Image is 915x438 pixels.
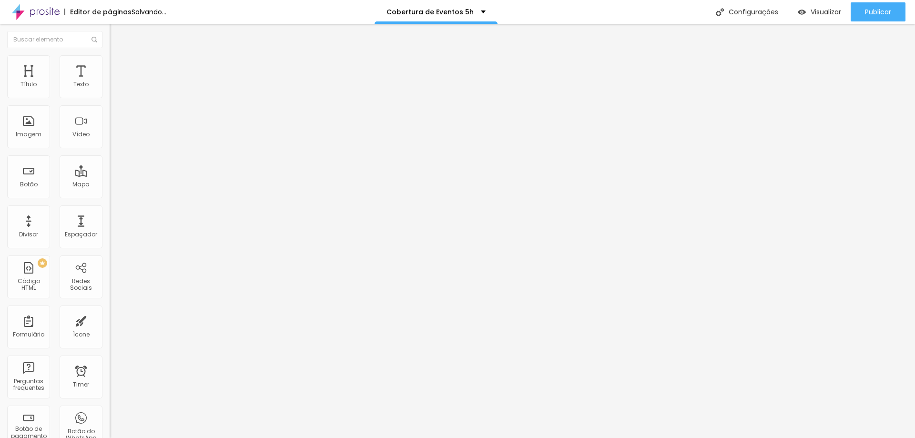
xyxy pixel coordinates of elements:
div: Redes Sociais [62,278,100,292]
input: Buscar elemento [7,31,102,48]
div: Editor de páginas [64,9,132,15]
div: Texto [73,81,89,88]
div: Ícone [73,331,90,338]
img: Icone [716,8,724,16]
button: Visualizar [788,2,851,21]
iframe: Editor [110,24,915,438]
div: Espaçador [65,231,97,238]
span: Publicar [865,8,891,16]
span: Visualizar [811,8,841,16]
div: Formulário [13,331,44,338]
div: Divisor [19,231,38,238]
div: Timer [73,381,89,388]
div: Perguntas frequentes [10,378,47,392]
div: Código HTML [10,278,47,292]
p: Cobertura de Eventos 5h [386,9,474,15]
img: Icone [91,37,97,42]
div: Vídeo [72,131,90,138]
button: Publicar [851,2,905,21]
div: Salvando... [132,9,166,15]
div: Imagem [16,131,41,138]
div: Título [20,81,37,88]
img: view-1.svg [798,8,806,16]
div: Botão [20,181,38,188]
div: Mapa [72,181,90,188]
